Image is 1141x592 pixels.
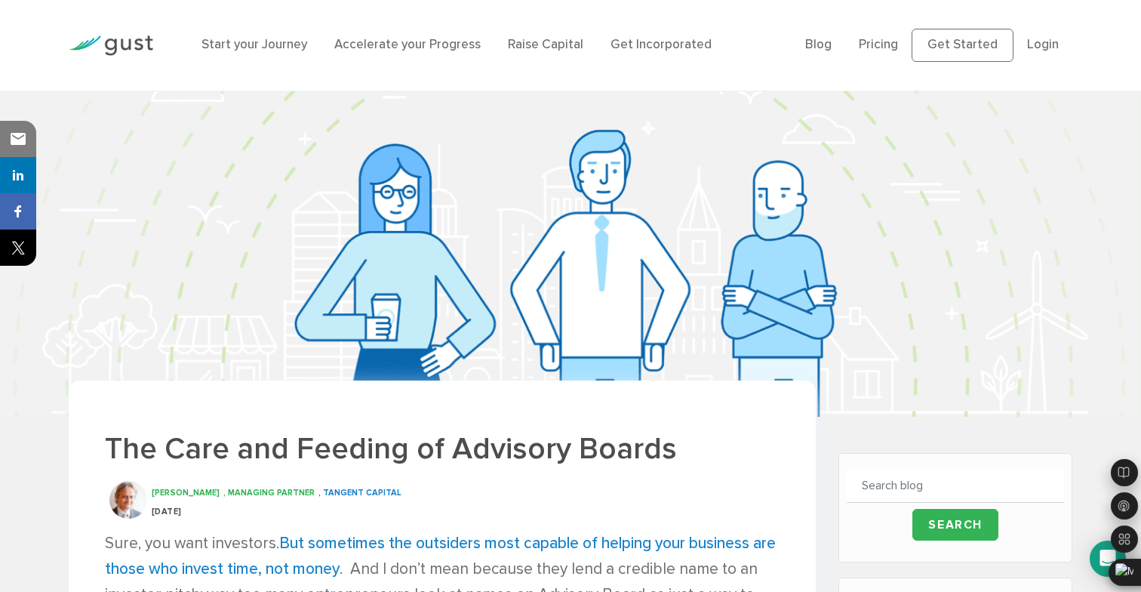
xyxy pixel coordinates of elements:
[882,429,1141,592] iframe: Chat Widget
[105,429,780,469] h1: The Care and Feeding of Advisory Boards
[105,534,776,578] a: But sometimes the outsiders most capable of helping your business are those who invest time, not ...
[223,488,315,498] span: , MANAGING PARTNER
[805,37,832,52] a: Blog
[847,469,1064,503] input: Search blog
[1027,37,1059,52] a: Login
[152,507,182,516] span: [DATE]
[912,29,1013,62] a: Get Started
[109,481,147,519] img: Bob Rice
[69,35,153,56] img: Gust Logo
[610,37,712,52] a: Get Incorporated
[334,37,481,52] a: Accelerate your Progress
[152,488,220,498] span: [PERSON_NAME]
[508,37,583,52] a: Raise Capital
[859,37,898,52] a: Pricing
[318,488,401,498] span: , Tangent Capital
[201,37,307,52] a: Start your Journey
